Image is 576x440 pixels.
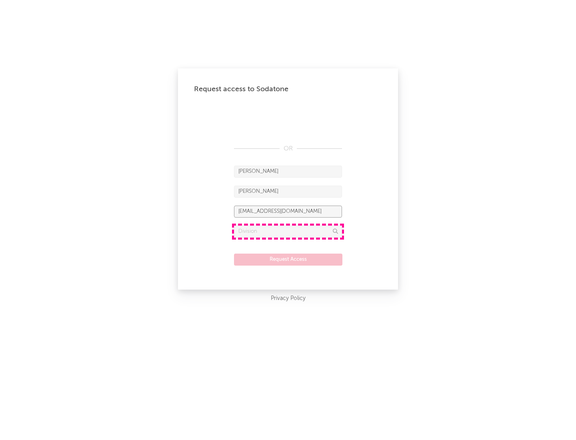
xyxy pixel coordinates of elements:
[271,294,306,304] a: Privacy Policy
[234,144,342,154] div: OR
[234,226,342,238] input: Division
[234,206,342,218] input: Email
[234,186,342,198] input: Last Name
[234,254,342,266] button: Request Access
[234,166,342,178] input: First Name
[194,84,382,94] div: Request access to Sodatone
